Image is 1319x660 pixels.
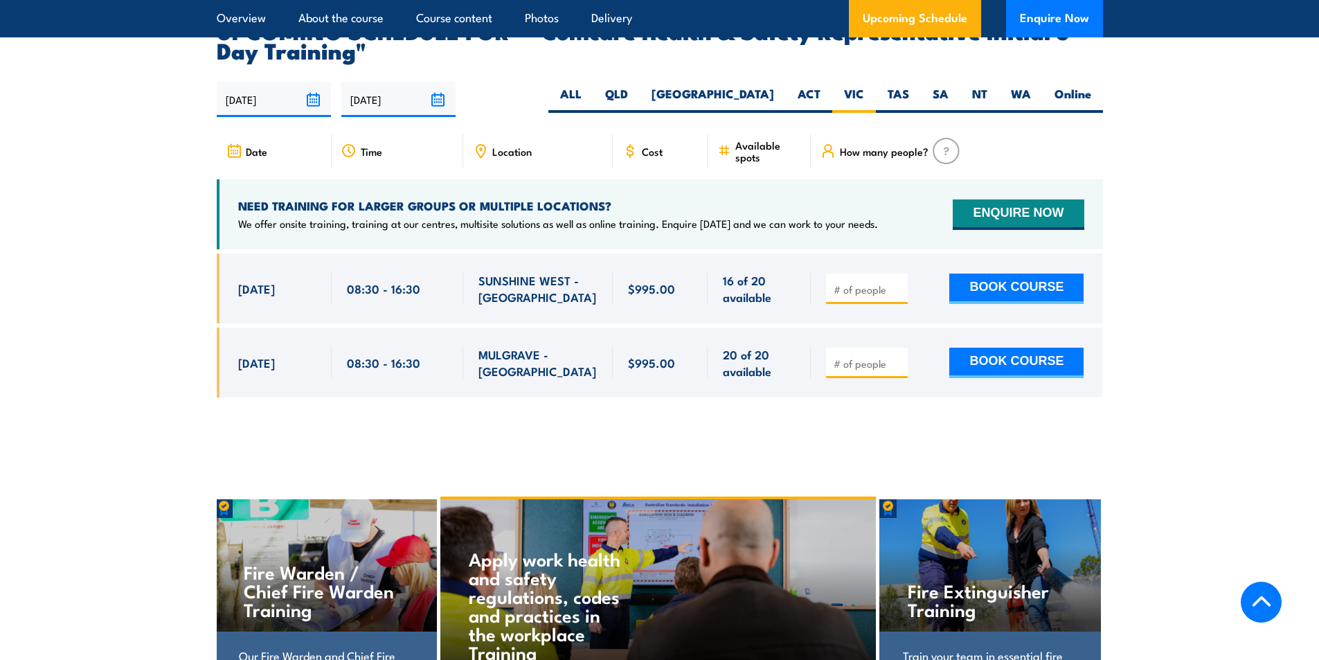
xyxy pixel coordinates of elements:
[735,139,801,163] span: Available spots
[834,283,903,296] input: # of people
[999,86,1043,113] label: WA
[593,86,640,113] label: QLD
[953,199,1084,230] button: ENQUIRE NOW
[548,86,593,113] label: ALL
[238,217,878,231] p: We offer onsite training, training at our centres, multisite solutions as well as online training...
[1043,86,1103,113] label: Online
[238,280,275,296] span: [DATE]
[642,145,663,157] span: Cost
[238,198,878,213] h4: NEED TRAINING FOR LARGER GROUPS OR MULTIPLE LOCATIONS?
[949,274,1084,304] button: BOOK COURSE
[723,346,796,379] span: 20 of 20 available
[949,348,1084,378] button: BOOK COURSE
[834,357,903,371] input: # of people
[723,272,796,305] span: 16 of 20 available
[246,145,267,157] span: Date
[217,21,1103,60] h2: UPCOMING SCHEDULE FOR - "Comcare Health & Safety Representative Initial 5 Day Training"
[832,86,876,113] label: VIC
[876,86,921,113] label: TAS
[347,355,420,371] span: 08:30 - 16:30
[786,86,832,113] label: ACT
[628,355,675,371] span: $995.00
[628,280,675,296] span: $995.00
[840,145,928,157] span: How many people?
[347,280,420,296] span: 08:30 - 16:30
[921,86,960,113] label: SA
[361,145,382,157] span: Time
[908,581,1072,618] h4: Fire Extinguisher Training
[640,86,786,113] label: [GEOGRAPHIC_DATA]
[244,562,408,618] h4: Fire Warden / Chief Fire Warden Training
[478,346,598,379] span: MULGRAVE - [GEOGRAPHIC_DATA]
[217,82,331,117] input: From date
[960,86,999,113] label: NT
[492,145,532,157] span: Location
[238,355,275,371] span: [DATE]
[341,82,456,117] input: To date
[478,272,598,305] span: SUNSHINE WEST - [GEOGRAPHIC_DATA]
